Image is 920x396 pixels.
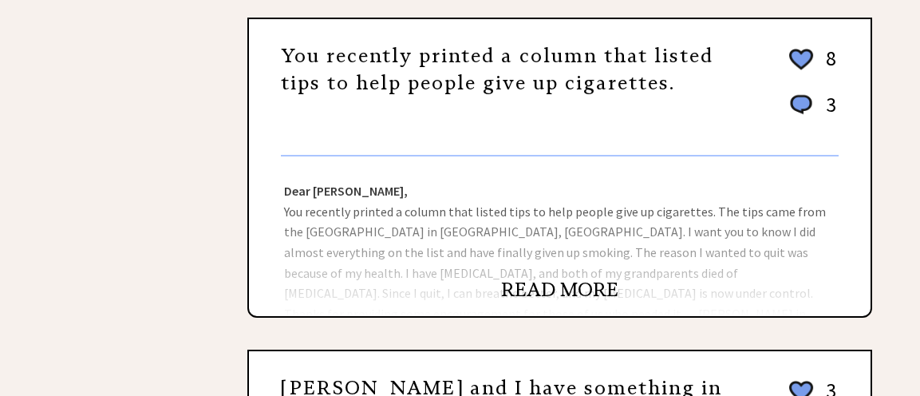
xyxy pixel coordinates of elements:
[501,278,618,302] a: READ MORE
[818,45,837,89] td: 8
[281,44,713,95] a: You recently printed a column that listed tips to help people give up cigarettes.
[249,156,871,316] div: You recently printed a column that listed tips to help people give up cigarettes. The tips came f...
[787,46,815,73] img: heart_outline%202.png
[284,183,408,199] strong: Dear [PERSON_NAME],
[787,92,815,117] img: message_round%201.png
[818,91,837,133] td: 3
